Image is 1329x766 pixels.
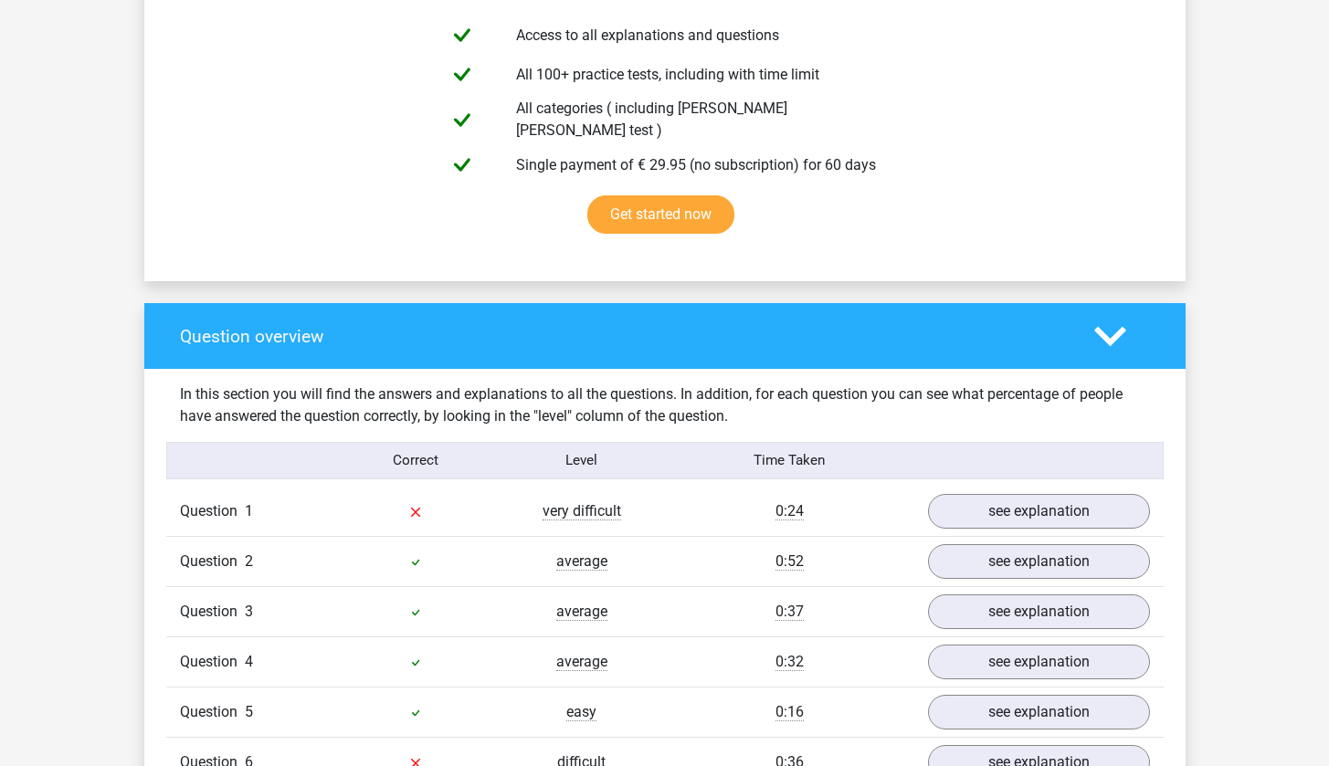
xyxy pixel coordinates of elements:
[245,502,253,519] span: 1
[928,494,1150,529] a: see explanation
[664,450,913,471] div: Time Taken
[566,703,596,721] span: easy
[587,195,734,234] a: Get started now
[556,653,607,671] span: average
[543,502,621,520] span: very difficult
[928,594,1150,629] a: see explanation
[775,653,804,671] span: 0:32
[180,326,1067,347] h4: Question overview
[556,603,607,621] span: average
[245,703,253,720] span: 5
[928,695,1150,729] a: see explanation
[332,450,499,471] div: Correct
[928,544,1150,579] a: see explanation
[180,551,245,572] span: Question
[775,502,804,520] span: 0:24
[775,603,804,621] span: 0:37
[775,703,804,721] span: 0:16
[556,552,607,571] span: average
[499,450,665,471] div: Level
[180,500,245,522] span: Question
[245,653,253,670] span: 4
[180,601,245,623] span: Question
[245,603,253,620] span: 3
[180,651,245,673] span: Question
[245,552,253,570] span: 2
[928,645,1150,679] a: see explanation
[775,552,804,571] span: 0:52
[166,383,1164,427] div: In this section you will find the answers and explanations to all the questions. In addition, for...
[180,701,245,723] span: Question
